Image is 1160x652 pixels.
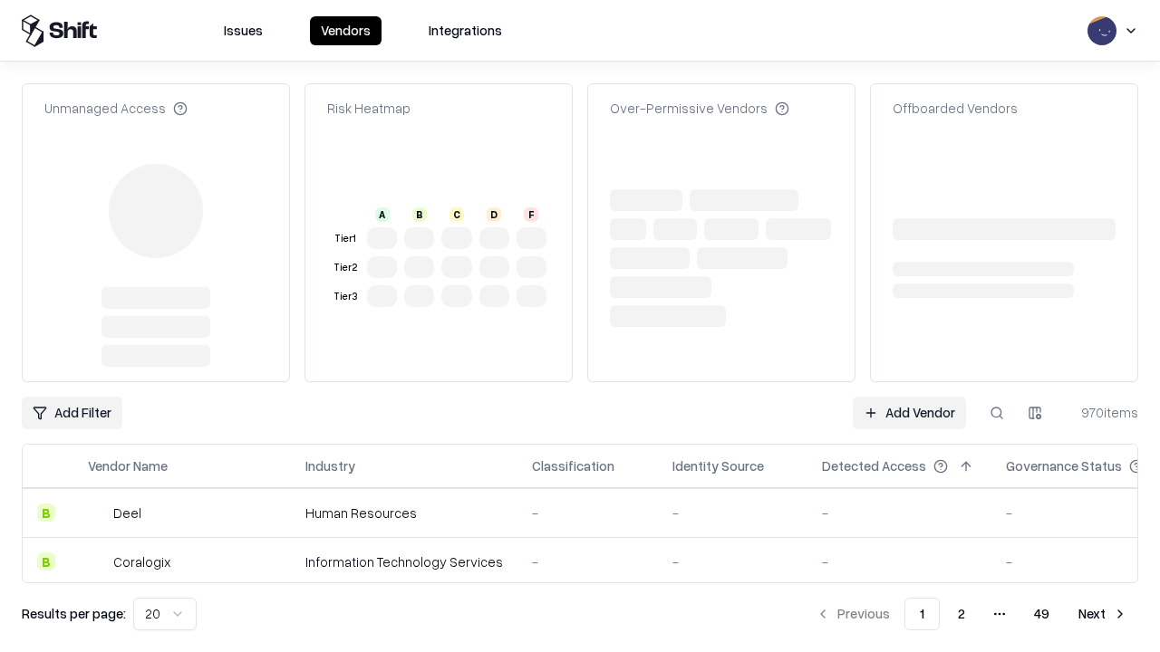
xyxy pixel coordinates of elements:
button: Add Filter [22,397,122,429]
nav: pagination [805,598,1138,630]
div: Tier 2 [331,260,360,275]
img: Deel [88,503,106,522]
div: B [37,503,55,522]
div: Information Technology Services [305,552,503,571]
div: Detected Access [822,456,926,475]
div: - [822,503,977,523]
button: Vendors [310,16,382,45]
div: Over-Permissive Vendors [610,99,789,118]
button: Issues [213,16,274,45]
div: - [672,552,793,571]
div: Deel [113,503,141,523]
img: Coralogix [88,552,106,570]
p: Results per page: [22,604,126,623]
div: F [524,207,538,222]
button: 1 [904,598,940,630]
button: 49 [1020,598,1064,630]
div: - [822,552,977,571]
div: Human Resources [305,503,503,523]
div: Coralogix [113,552,170,571]
div: A [375,207,390,222]
div: - [532,552,643,571]
div: - [672,503,793,523]
div: Tier 3 [331,289,360,304]
div: B [37,552,55,570]
div: Classification [532,456,614,475]
button: Integrations [418,16,513,45]
div: 970 items [1066,403,1138,422]
div: Vendor Name [88,456,168,475]
div: Offboarded Vendors [893,99,1018,118]
div: Industry [305,456,355,475]
button: Next [1068,598,1138,630]
div: B [412,207,427,222]
div: Unmanaged Access [44,99,188,118]
div: Risk Heatmap [327,99,411,118]
a: Add Vendor [853,397,966,429]
div: Governance Status [1006,456,1122,475]
div: D [487,207,501,222]
div: - [532,503,643,523]
div: Tier 1 [331,231,360,246]
div: C [449,207,464,222]
div: Identity Source [672,456,764,475]
button: 2 [943,598,980,630]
